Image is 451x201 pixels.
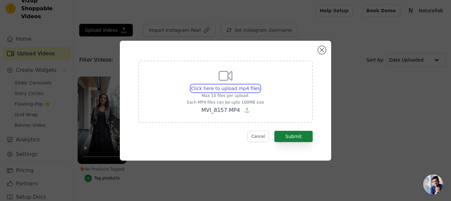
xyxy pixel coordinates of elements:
span: Click here to upload mp4 files [191,86,260,91]
span: MVI_8157.MP4 [201,107,240,113]
button: Cancel [247,131,269,142]
p: Each MP4 files can be upto 100MB size [187,100,264,105]
button: Close modal [318,46,326,54]
p: Max 10 files per upload. [187,93,264,98]
a: Open chat [423,175,443,194]
button: Submit [274,131,313,142]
